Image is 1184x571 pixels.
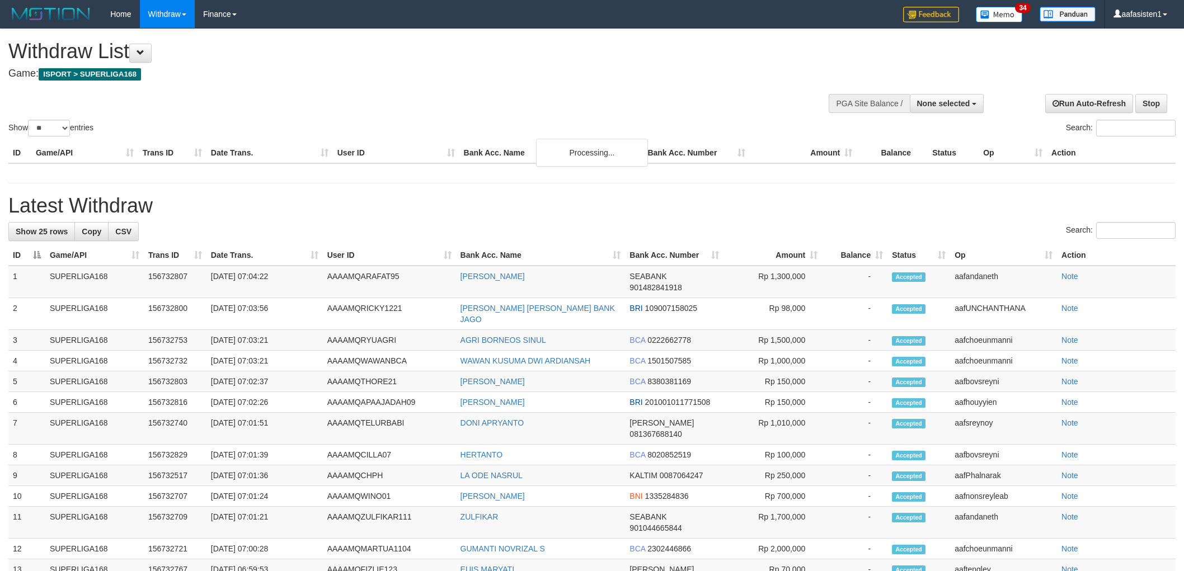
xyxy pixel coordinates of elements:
span: BRI [629,304,642,313]
input: Search: [1096,222,1176,239]
img: Feedback.jpg [903,7,959,22]
td: AAAAMQCILLA07 [323,445,456,465]
span: Copy 8020852519 to clipboard [647,450,691,459]
span: Copy 201001011771508 to clipboard [645,398,711,407]
h1: Withdraw List [8,40,778,63]
td: AAAAMQRICKY1221 [323,298,456,330]
td: 156732753 [144,330,206,351]
td: 156732732 [144,351,206,371]
td: Rp 100,000 [723,445,822,465]
td: SUPERLIGA168 [45,351,144,371]
td: AAAAMQMARTUA1104 [323,539,456,559]
a: Note [1061,336,1078,345]
a: Copy [74,222,109,241]
th: Balance: activate to sort column ascending [822,245,887,266]
th: ID [8,143,31,163]
span: Copy 081367688140 to clipboard [629,430,682,438]
td: AAAAMQTHORE21 [323,371,456,392]
span: Accepted [892,398,925,408]
td: [DATE] 07:01:39 [206,445,323,465]
td: [DATE] 07:00:28 [206,539,323,559]
span: Accepted [892,451,925,460]
span: Accepted [892,513,925,522]
a: Run Auto-Refresh [1045,94,1133,113]
span: Accepted [892,377,925,387]
a: AGRI BORNEOS SINUL [461,336,546,345]
th: Game/API [31,143,138,163]
label: Search: [1066,120,1176,136]
button: None selected [910,94,984,113]
td: Rp 1,500,000 [723,330,822,351]
td: AAAAMQWINO01 [323,486,456,507]
td: [DATE] 07:03:21 [206,351,323,371]
td: 156732807 [144,266,206,298]
td: - [822,445,887,465]
span: BCA [629,450,645,459]
div: PGA Site Balance / [829,94,909,113]
td: aafchoeunmanni [950,330,1057,351]
img: MOTION_logo.png [8,6,93,22]
th: Game/API: activate to sort column ascending [45,245,144,266]
select: Showentries [28,120,70,136]
input: Search: [1096,120,1176,136]
td: AAAAMQZULFIKAR111 [323,507,456,539]
a: WAWAN KUSUMA DWI ARDIANSAH [461,356,591,365]
th: Action [1047,143,1176,163]
a: [PERSON_NAME] [461,377,525,386]
span: Copy 1501507585 to clipboard [647,356,691,365]
a: Stop [1135,94,1167,113]
span: Accepted [892,419,925,428]
span: BNI [629,492,642,501]
td: Rp 1,700,000 [723,507,822,539]
td: aafsreynoy [950,413,1057,445]
td: SUPERLIGA168 [45,539,144,559]
span: BCA [629,336,645,345]
td: SUPERLIGA168 [45,507,144,539]
th: Op [979,143,1047,163]
td: aafandaneth [950,507,1057,539]
span: BCA [629,377,645,386]
span: Accepted [892,492,925,502]
td: aafchoeunmanni [950,539,1057,559]
a: Note [1061,512,1078,521]
td: aafPhalnarak [950,465,1057,486]
a: CSV [108,222,139,241]
td: 156732721 [144,539,206,559]
td: 2 [8,298,45,330]
td: AAAAMQRYUAGRI [323,330,456,351]
h1: Latest Withdraw [8,195,1176,217]
td: [DATE] 07:01:51 [206,413,323,445]
td: - [822,351,887,371]
th: User ID: activate to sort column ascending [323,245,456,266]
span: ISPORT > SUPERLIGA168 [39,68,141,81]
td: 4 [8,351,45,371]
td: Rp 1,010,000 [723,413,822,445]
td: AAAAMQARAFAT95 [323,266,456,298]
td: 10 [8,486,45,507]
td: - [822,266,887,298]
a: ZULFIKAR [461,512,499,521]
a: DONI APRYANTO [461,418,524,427]
td: AAAAMQCHPH [323,465,456,486]
td: aafbovsreyni [950,371,1057,392]
td: 156732740 [144,413,206,445]
span: CSV [115,227,131,236]
th: Trans ID [138,143,206,163]
a: [PERSON_NAME] [461,272,525,281]
th: Bank Acc. Number: activate to sort column ascending [625,245,723,266]
td: [DATE] 07:01:36 [206,465,323,486]
td: Rp 1,000,000 [723,351,822,371]
td: - [822,539,887,559]
th: ID: activate to sort column descending [8,245,45,266]
a: Note [1061,398,1078,407]
td: [DATE] 07:02:26 [206,392,323,413]
td: 156732707 [144,486,206,507]
a: Show 25 rows [8,222,75,241]
td: - [822,392,887,413]
span: Accepted [892,304,925,314]
td: aafbovsreyni [950,445,1057,465]
th: Op: activate to sort column ascending [950,245,1057,266]
td: [DATE] 07:02:37 [206,371,323,392]
label: Search: [1066,222,1176,239]
span: Copy 0087064247 to clipboard [660,471,703,480]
